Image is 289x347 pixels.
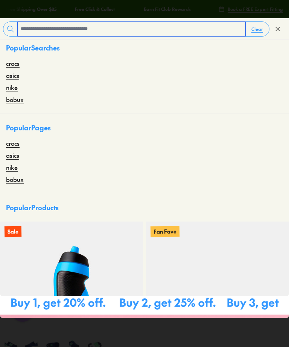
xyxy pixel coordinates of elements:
[6,43,283,59] p: Popular Searches
[6,151,19,160] a: asics
[228,6,283,12] span: Book a FREE Expert Fitting
[6,83,18,92] a: nike
[245,22,269,36] button: Clear
[5,226,21,237] p: Sale
[219,2,283,16] a: Book a FREE Expert Fitting
[151,226,179,237] p: Fan Fave
[6,122,283,139] p: Popular Pages
[6,163,18,172] a: nike
[6,139,20,148] a: crocs
[6,59,20,68] a: crocs
[6,95,24,104] a: bobux
[6,71,19,80] a: asics
[6,175,24,184] a: bobux
[6,202,59,212] p: Popular Products
[4,3,26,25] button: Gorgias live chat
